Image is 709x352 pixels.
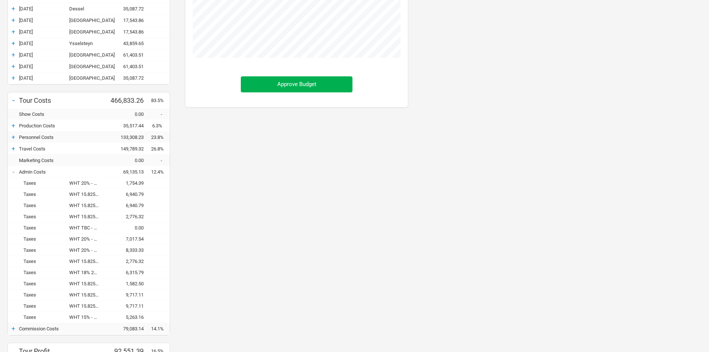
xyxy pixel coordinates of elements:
[19,303,69,309] div: Taxes
[19,191,69,197] div: Taxes
[151,134,170,140] div: 23.8%
[69,41,106,46] div: Ysselsteyn
[106,203,151,208] div: 6,940.79
[106,146,151,152] div: 149,789.32
[69,191,106,197] div: WHT 15.825% - 7/6 ROCK AM PARK Nürnberg, Germany
[106,52,151,58] div: 61,403.51
[19,6,69,12] div: 20-Jun-25
[8,145,19,152] div: +
[106,6,151,12] div: 35,087.72
[8,5,19,12] div: +
[69,281,106,286] div: WHT 15.825% - 23/6 Waldbühne Berlin, Germany
[106,18,151,23] div: 17,543.86
[106,41,151,46] div: 43,859.65
[106,123,151,129] div: 35,517.44
[69,29,106,35] div: Berlin
[19,247,69,253] div: Taxes
[8,133,19,141] div: +
[69,18,106,23] div: Saarbrücken
[19,64,69,69] div: 28-Jun-25
[8,325,19,332] div: +
[69,247,106,253] div: WHT 20% - 14/6 Download. UK
[277,81,316,88] span: Approve Budget
[19,146,106,152] div: Travel Costs
[69,6,106,12] div: Dessel
[106,214,151,219] div: 2,776.32
[8,28,19,35] div: +
[151,326,170,332] div: 14.1%
[8,95,19,105] div: -
[69,203,106,208] div: WHT 15.825% - 8/6 ROCK AM RING Nürburg, Germany
[19,134,106,140] div: Personnel Costs
[106,158,151,163] div: 0.00
[19,111,106,117] div: Show Costs
[106,191,151,197] div: 6,940.79
[19,41,69,46] div: 26-Jun-25
[69,259,106,264] div: WHT 15.825% - 19/6 Festhalle Frankfurt, Germany
[151,169,170,175] div: 12.4%
[19,292,69,298] div: Taxes
[106,270,151,275] div: 6,315.79
[69,292,106,298] div: WHT 15.825% - 27/6 Germany
[106,326,151,332] div: 79,083.14
[69,270,106,275] div: WHT 18% 20/6 - Graspop Dessel, Belgium
[19,123,106,129] div: Production Costs
[19,169,106,175] div: Admin Costs
[8,16,19,24] div: +
[69,236,106,242] div: WHT 20% - 12/6 Nova Rock, Austria
[69,314,106,320] div: WHT 15% - 29/6 Tuska Metal Fest Helsinki, Finland
[106,303,151,309] div: 9,717.11
[69,64,106,69] div: Leipzig
[19,96,106,104] div: Tour Costs
[19,214,69,219] div: Taxes
[69,75,106,81] div: Helsinki
[106,292,151,298] div: 9,717.11
[241,76,352,92] button: Approve Budget
[8,74,19,82] div: +
[69,52,106,58] div: Münster
[8,51,19,58] div: +
[19,18,69,23] div: 21-Jun-25
[19,52,69,58] div: 27-Jun-25
[8,39,19,47] div: +
[106,29,151,35] div: 17,543.86
[19,180,69,186] div: Taxes
[106,96,151,104] div: 466,833.26
[106,134,151,140] div: 133,308.23
[69,214,106,219] div: WHT 15.825% - 10/6 Expo Plaza Hannover, Germany
[106,259,151,264] div: 2,776.32
[19,29,69,35] div: 23-Jun-25
[106,236,151,242] div: 7,017.54
[8,168,19,175] div: -
[151,111,170,117] div: -
[8,63,19,70] div: +
[106,169,151,175] div: 69,135.13
[19,314,69,320] div: Taxes
[69,303,106,309] div: WHT 15.825% - 28/6 Germany
[19,270,69,275] div: Taxes
[19,259,69,264] div: Taxes
[151,146,170,152] div: 26.8%
[106,281,151,286] div: 1,582.50
[151,98,170,103] div: 83.5%
[8,122,19,129] div: +
[106,247,151,253] div: 8,333.33
[19,203,69,208] div: Taxes
[19,236,69,242] div: Taxes
[19,75,69,81] div: 29-Jun-25
[19,158,106,163] div: Marketing Costs
[106,180,151,186] div: 1,754.39
[106,314,151,320] div: 5,263.16
[19,281,69,286] div: Taxes
[19,326,106,332] div: Commission Costs
[19,225,69,231] div: Taxes
[151,158,170,163] div: -
[106,225,151,231] div: 0.00
[106,64,151,69] div: 61,403.51
[151,123,170,129] div: 6.3%
[106,75,151,81] div: 35,087.72
[69,225,106,231] div: WHT TBC - 11/6 Rock For People Hradec Kralove, Czech Republic
[69,180,106,186] div: WHT 20% - 3/6 X-tra Zurich, Switzerland
[106,111,151,117] div: 0.00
